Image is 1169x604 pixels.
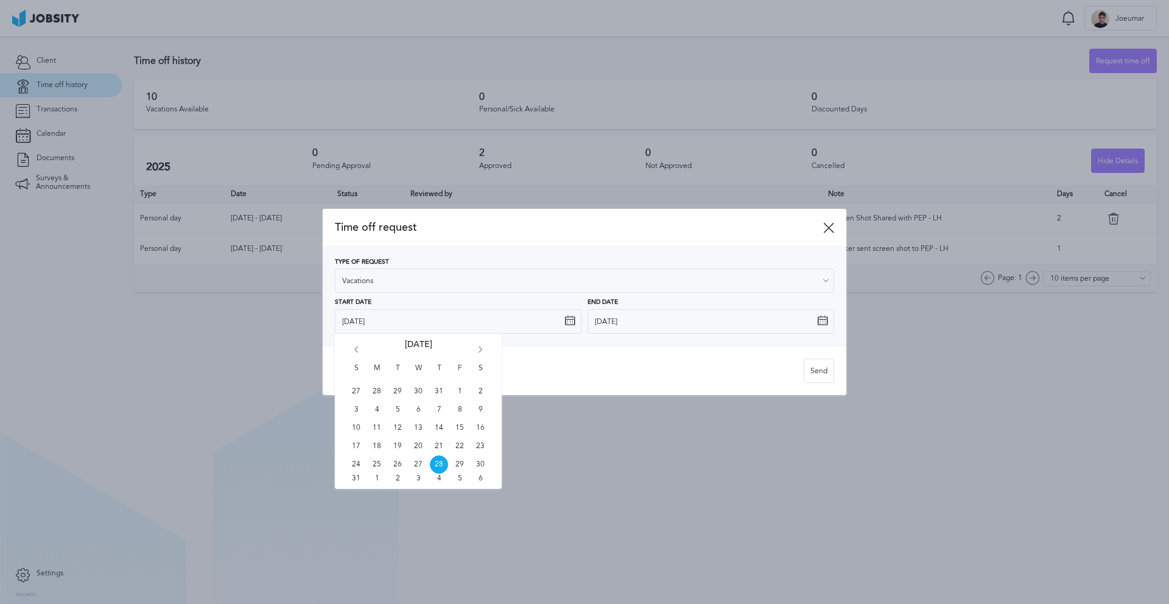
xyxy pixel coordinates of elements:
[409,474,427,483] span: Wed Sep 03 2025
[804,359,834,383] button: Send
[451,364,469,382] span: F
[430,474,448,483] span: Thu Sep 04 2025
[409,382,427,401] span: Wed Jul 30 2025
[388,401,407,419] span: Tue Aug 05 2025
[388,364,407,382] span: T
[347,455,365,474] span: Sun Aug 24 2025
[351,346,362,357] i: Go back 1 month
[471,437,490,455] span: Sat Aug 23 2025
[430,437,448,455] span: Thu Aug 21 2025
[471,364,490,382] span: S
[471,455,490,474] span: Sat Aug 30 2025
[475,346,486,357] i: Go forward 1 month
[804,359,834,384] div: Send
[409,437,427,455] span: Wed Aug 20 2025
[471,382,490,401] span: Sat Aug 02 2025
[368,437,386,455] span: Mon Aug 18 2025
[347,474,365,483] span: Sun Aug 31 2025
[451,455,469,474] span: Fri Aug 29 2025
[451,437,469,455] span: Fri Aug 22 2025
[430,419,448,437] span: Thu Aug 14 2025
[368,419,386,437] span: Mon Aug 11 2025
[347,401,365,419] span: Sun Aug 03 2025
[368,455,386,474] span: Mon Aug 25 2025
[430,401,448,419] span: Thu Aug 07 2025
[430,382,448,401] span: Thu Jul 31 2025
[388,419,407,437] span: Tue Aug 12 2025
[335,221,823,234] span: Time off request
[335,259,389,266] span: Type of Request
[409,419,427,437] span: Wed Aug 13 2025
[430,455,448,474] span: Thu Aug 28 2025
[409,364,427,382] span: W
[368,364,386,382] span: M
[471,419,490,437] span: Sat Aug 16 2025
[347,364,365,382] span: S
[388,474,407,483] span: Tue Sep 02 2025
[451,401,469,419] span: Fri Aug 08 2025
[409,401,427,419] span: Wed Aug 06 2025
[368,474,386,483] span: Mon Sep 01 2025
[388,437,407,455] span: Tue Aug 19 2025
[451,474,469,483] span: Fri Sep 05 2025
[335,299,371,306] span: Start Date
[471,474,490,483] span: Sat Sep 06 2025
[451,419,469,437] span: Fri Aug 15 2025
[409,455,427,474] span: Wed Aug 27 2025
[368,382,386,401] span: Mon Jul 28 2025
[388,382,407,401] span: Tue Jul 29 2025
[347,419,365,437] span: Sun Aug 10 2025
[451,382,469,401] span: Fri Aug 01 2025
[388,455,407,474] span: Tue Aug 26 2025
[347,437,365,455] span: Sun Aug 17 2025
[347,382,365,401] span: Sun Jul 27 2025
[588,299,618,306] span: End Date
[368,401,386,419] span: Mon Aug 04 2025
[430,364,448,382] span: T
[405,340,432,364] span: [DATE]
[471,401,490,419] span: Sat Aug 09 2025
